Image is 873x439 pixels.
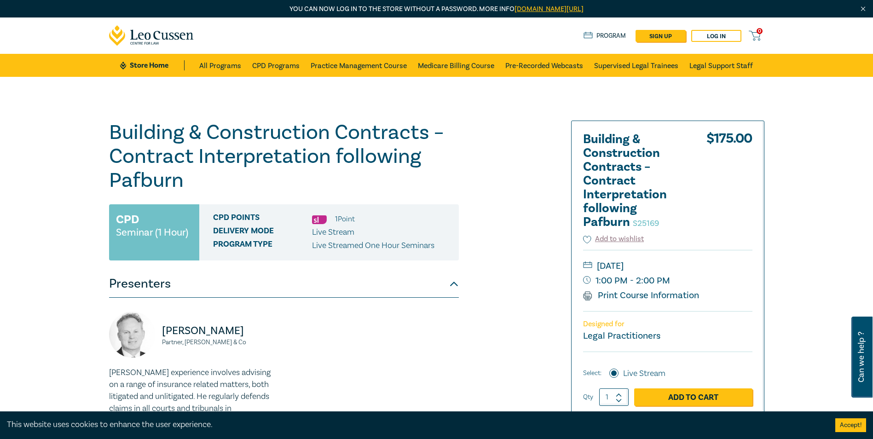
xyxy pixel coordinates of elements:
a: Medicare Billing Course [418,54,494,77]
a: Print Course Information [583,289,700,301]
p: You can now log in to the store without a password. More info [109,4,764,14]
small: Seminar (1 Hour) [116,228,188,237]
a: Program [584,31,626,41]
a: Pre-Recorded Webcasts [505,54,583,77]
small: S25169 [633,218,659,229]
span: Can we help ? [857,322,866,392]
a: CPD Programs [252,54,300,77]
span: Delivery Mode [213,226,312,238]
h2: Building & Construction Contracts – Contract Interpretation following Pafburn [583,133,684,229]
button: Presenters [109,270,459,298]
img: Close [859,5,867,13]
a: All Programs [199,54,241,77]
a: Add to Cart [634,388,752,406]
small: Partner, [PERSON_NAME] & Co [162,339,278,346]
p: Designed for [583,320,752,329]
img: Substantive Law [312,215,327,224]
a: Supervised Legal Trainees [594,54,678,77]
a: Log in [691,30,741,42]
a: Practice Management Course [311,54,407,77]
span: Live Stream [312,227,354,237]
label: Live Stream [623,368,665,380]
li: 1 Point [335,213,355,225]
label: Qty [583,392,593,402]
p: [PERSON_NAME] experience involves advising on a range of insurance related matters, both litigate... [109,367,278,427]
button: Accept cookies [835,418,866,432]
div: $ 175.00 [706,133,752,234]
div: This website uses cookies to enhance the user experience. [7,419,821,431]
input: 1 [599,388,629,406]
a: Legal Support Staff [689,54,753,77]
button: Add to wishlist [583,234,644,244]
a: [DOMAIN_NAME][URL] [515,5,584,13]
h3: CPD [116,211,139,228]
small: [DATE] [583,259,752,273]
p: [PERSON_NAME] [162,323,278,338]
span: Program type [213,240,312,252]
span: CPD Points [213,213,312,225]
small: 1:00 PM - 2:00 PM [583,273,752,288]
span: Select: [583,368,601,378]
small: Legal Practitioners [583,330,660,342]
a: Store Home [120,60,184,70]
a: sign up [636,30,686,42]
h1: Building & Construction Contracts – Contract Interpretation following Pafburn [109,121,459,192]
span: 0 [757,28,763,34]
p: Live Streamed One Hour Seminars [312,240,434,252]
img: https://s3.ap-southeast-2.amazonaws.com/leo-cussen-store-production-content/Contacts/Ross%20Donal... [109,312,155,358]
